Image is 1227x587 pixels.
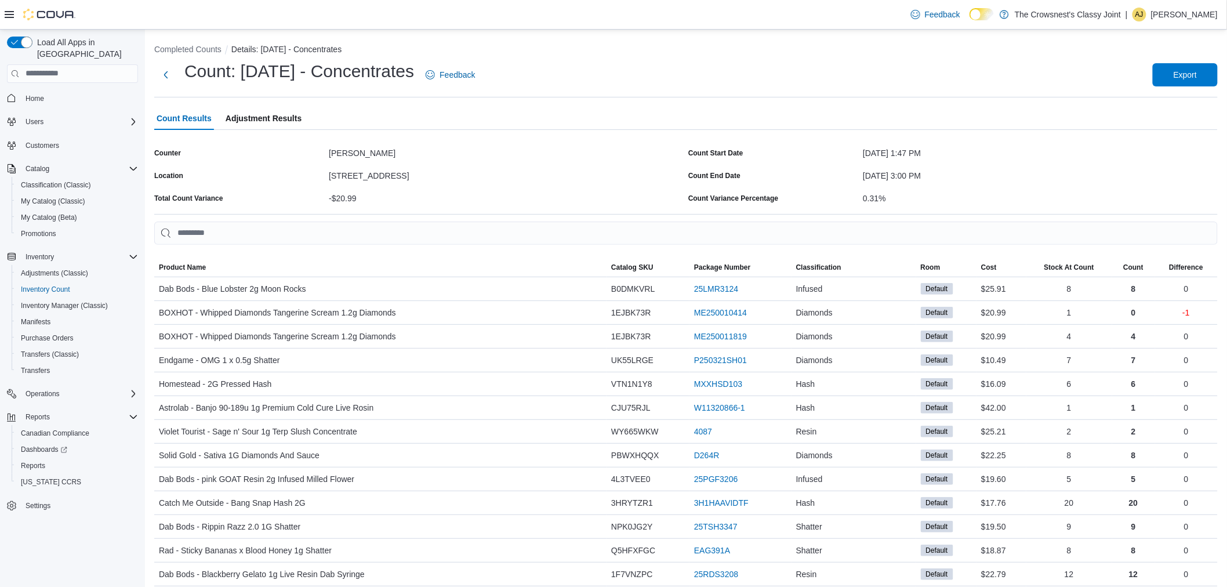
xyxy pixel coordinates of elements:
[26,412,50,422] span: Reports
[16,266,138,280] span: Adjustments (Classic)
[12,265,143,281] button: Adjustments (Classic)
[1026,372,1112,396] div: 6
[976,349,1026,372] div: $10.49
[21,229,56,238] span: Promotions
[16,443,72,456] a: Dashboards
[32,37,138,60] span: Load All Apps in [GEOGRAPHIC_DATA]
[976,277,1026,300] div: $25.91
[26,252,54,262] span: Inventory
[159,306,396,320] span: BOXHOT - Whipped Diamonds Tangerine Scream 1.2g Diamonds
[154,171,183,180] label: Location
[16,331,78,345] a: Purchase Orders
[159,472,354,486] span: Dab Bods - pink GOAT Resin 2g Infused Milled Flower
[863,189,1218,203] div: 0.31%
[921,497,953,509] span: Default
[159,520,300,534] span: Dab Bods - Rippin Razz 2.0 1G Shatter
[694,567,738,581] a: 25RDS3208
[154,63,177,86] button: Next
[926,403,948,413] span: Default
[921,568,953,580] span: Default
[157,107,212,130] span: Count Results
[440,69,475,81] span: Feedback
[21,197,85,206] span: My Catalog (Classic)
[2,386,143,402] button: Operations
[796,520,822,534] span: Shatter
[1183,306,1190,320] p: -1
[796,263,841,272] span: Classification
[1123,263,1143,272] span: Count
[21,162,54,176] button: Catalog
[921,283,953,295] span: Default
[926,474,948,484] span: Default
[921,545,953,556] span: Default
[21,350,79,359] span: Transfers (Classic)
[16,315,138,329] span: Manifests
[921,354,953,366] span: Default
[12,281,143,298] button: Inventory Count
[16,459,50,473] a: Reports
[1153,63,1218,86] button: Export
[611,520,653,534] span: NPK0JG2Y
[611,353,654,367] span: UK55LRGE
[12,193,143,209] button: My Catalog (Classic)
[611,306,651,320] span: 1EJBK73R
[12,425,143,441] button: Canadian Compliance
[611,263,654,272] span: Catalog SKU
[925,9,960,20] span: Feedback
[694,401,745,415] a: W11320866-1
[921,263,941,272] span: Room
[611,567,653,581] span: 1F7VNZPC
[12,346,143,363] button: Transfers (Classic)
[976,372,1026,396] div: $16.09
[1026,396,1112,419] div: 1
[1184,567,1189,581] p: 0
[1015,8,1121,21] p: The Crowsnest's Classy Joint
[694,329,747,343] a: ME250011819
[796,401,815,415] span: Hash
[12,330,143,346] button: Purchase Orders
[1026,277,1112,300] div: 8
[694,448,720,462] a: D264R
[1131,472,1136,486] p: 5
[1132,8,1146,21] div: Adrianna Janzen
[1131,425,1136,439] p: 2
[921,450,953,461] span: Default
[926,355,948,365] span: Default
[16,364,55,378] a: Transfers
[1184,282,1189,296] p: 0
[21,285,70,294] span: Inventory Count
[796,353,833,367] span: Diamonds
[159,543,332,557] span: Rad - Sticky Bananas x Blood Honey 1g Shatter
[976,444,1026,467] div: $22.25
[16,347,138,361] span: Transfers (Classic)
[1026,444,1112,467] div: 8
[611,282,655,296] span: B0DMKVRL
[16,443,138,456] span: Dashboards
[796,425,817,439] span: Resin
[1184,377,1189,391] p: 0
[926,450,948,461] span: Default
[796,282,823,296] span: Infused
[12,209,143,226] button: My Catalog (Beta)
[796,448,833,462] span: Diamonds
[796,543,822,557] span: Shatter
[926,284,948,294] span: Default
[921,378,953,390] span: Default
[21,301,108,310] span: Inventory Manager (Classic)
[12,226,143,242] button: Promotions
[159,496,306,510] span: Catch Me Outside - Bang Snap Hash 2G
[21,410,55,424] button: Reports
[21,180,91,190] span: Classification (Classic)
[21,429,89,438] span: Canadian Compliance
[2,249,143,265] button: Inventory
[1026,491,1112,514] div: 20
[2,409,143,425] button: Reports
[21,139,64,153] a: Customers
[159,377,272,391] span: Homestead - 2G Pressed Hash
[154,222,1218,245] input: This is a search bar. As you type, the results lower in the page will automatically filter.
[1155,258,1218,277] button: Difference
[16,227,61,241] a: Promotions
[26,117,43,126] span: Users
[159,329,396,343] span: BOXHOT - Whipped Diamonds Tangerine Scream 1.2g Diamonds
[26,141,59,150] span: Customers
